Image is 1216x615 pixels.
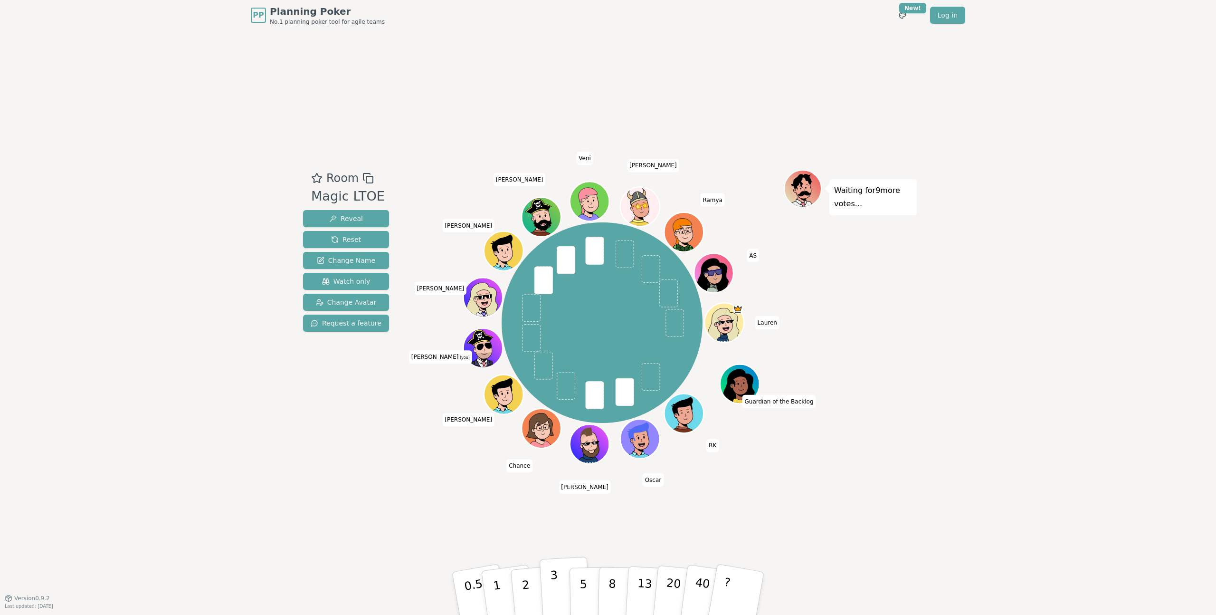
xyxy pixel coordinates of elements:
[303,210,389,227] button: Reveal
[311,187,385,206] div: Magic LTOE
[706,439,719,452] span: Click to change your name
[409,350,472,364] span: Click to change your name
[329,214,363,223] span: Reveal
[834,184,912,211] p: Waiting for 9 more votes...
[326,170,359,187] span: Room
[464,329,501,366] button: Click to change your avatar
[322,277,370,286] span: Watch only
[747,249,759,262] span: Click to change your name
[732,304,742,314] span: Lauren is the host
[316,298,377,307] span: Change Avatar
[576,152,593,165] span: Click to change your name
[458,356,470,360] span: (you)
[894,7,911,24] button: New!
[494,173,546,186] span: Click to change your name
[506,459,532,472] span: Click to change your name
[643,473,664,487] span: Click to change your name
[755,316,779,329] span: Click to change your name
[303,315,389,332] button: Request a feature
[742,395,816,408] span: Click to change your name
[627,159,679,172] span: Click to change your name
[303,273,389,290] button: Watch only
[251,5,385,26] a: PPPlanning PokerNo.1 planning poker tool for agile teams
[303,231,389,248] button: Reset
[930,7,965,24] a: Log in
[442,219,494,232] span: Click to change your name
[253,10,264,21] span: PP
[303,294,389,311] button: Change Avatar
[317,256,375,265] span: Change Name
[559,480,611,494] span: Click to change your name
[5,604,53,609] span: Last updated: [DATE]
[442,413,494,426] span: Click to change your name
[415,282,467,295] span: Click to change your name
[311,318,381,328] span: Request a feature
[899,3,926,13] div: New!
[331,235,361,244] span: Reset
[14,595,50,602] span: Version 0.9.2
[270,18,385,26] span: No.1 planning poker tool for agile teams
[5,595,50,602] button: Version0.9.2
[700,193,725,207] span: Click to change your name
[270,5,385,18] span: Planning Poker
[311,170,323,187] button: Add as favourite
[303,252,389,269] button: Change Name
